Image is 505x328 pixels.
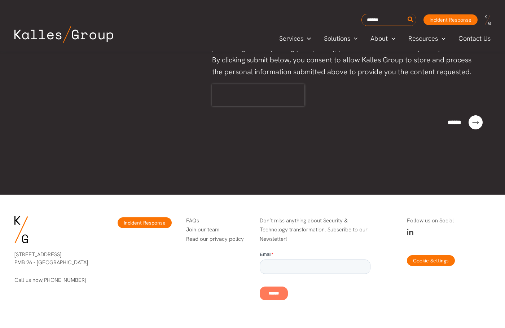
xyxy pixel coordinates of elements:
span: Contact Us [458,33,491,44]
p: [STREET_ADDRESS] PMB 26 - [GEOGRAPHIC_DATA] [14,251,98,267]
a: FAQs [186,217,199,224]
span: About [370,33,388,44]
span: Resources [408,33,438,44]
img: Kalles Group [14,26,113,43]
p: Follow us on Social [407,216,491,226]
a: Contact Us [452,33,498,44]
p: Call us now [14,276,98,284]
span: Menu Toggle [350,33,358,44]
nav: Primary Site Navigation [273,32,498,44]
p: Don’t miss anything about Security & Technology transformation. Subscribe to our Newsletter! [260,216,370,244]
a: ServicesMenu Toggle [273,33,317,44]
span: Services [279,33,303,44]
span: Solutions [324,33,350,44]
iframe: Form 0 [260,251,370,306]
button: Cookie Settings [407,255,455,266]
a: ResourcesMenu Toggle [402,33,452,44]
a: AboutMenu Toggle [364,33,402,44]
a: Incident Response [118,217,172,228]
a: Join our team [186,226,219,233]
a: [PHONE_NUMBER] [43,276,86,284]
div: By clicking submit below, you consent to allow Kalles Group to store and process the personal inf... [212,54,483,78]
button: Search [406,14,415,26]
a: SolutionsMenu Toggle [317,33,364,44]
a: Incident Response [423,14,478,25]
span: Menu Toggle [438,33,445,44]
span: Menu Toggle [388,33,395,44]
img: KG-Logo-Signature [14,216,28,243]
a: Read our privacy policy [186,235,244,243]
span: Menu Toggle [303,33,311,44]
iframe: reCAPTCHA [212,84,304,106]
